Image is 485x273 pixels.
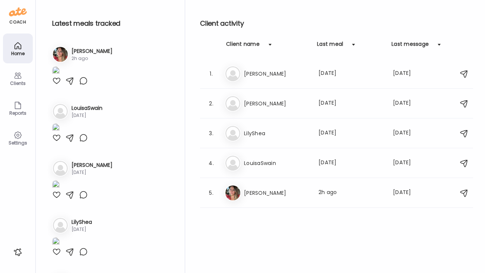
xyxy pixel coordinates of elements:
div: [DATE] [393,69,422,78]
img: avatars%2FZTh9JG7I5xTCFeJ1f3Ai1SwsiIy1 [225,185,240,200]
img: images%2FZTh9JG7I5xTCFeJ1f3Ai1SwsiIy1%2FixXSrmN0JKawWihp5gjv%2FxhKStjEokd3u6sn4aUlW_1080 [52,66,60,76]
div: Settings [4,140,31,145]
div: [DATE] [318,159,384,168]
img: images%2FbsjZOHb5Guc1WX2V4AzGviA3Jrt2%2F3YgrXLWpWU5Z1smWidfk%2FlTOGUtDRXQzSNsTx2xnb_1080 [52,237,60,247]
div: 5. [207,188,216,197]
div: Last meal [317,40,343,52]
div: coach [9,19,26,25]
div: 4. [207,159,216,168]
div: 2. [207,99,216,108]
div: 2h ago [72,55,112,62]
div: [DATE] [72,169,112,176]
div: Client name [226,40,260,52]
img: bg-avatar-default.svg [225,126,240,141]
div: [DATE] [72,226,92,233]
div: [DATE] [318,129,384,138]
h3: [PERSON_NAME] [244,99,310,108]
h3: [PERSON_NAME] [72,47,112,55]
img: bg-avatar-default.svg [225,66,240,81]
div: 1. [207,69,216,78]
h3: LilyShea [72,218,92,226]
div: Reports [4,111,31,115]
h2: Client activity [200,18,473,29]
h3: [PERSON_NAME] [72,161,112,169]
div: 3. [207,129,216,138]
img: images%2FhSRkSWY5GxN6t093AdUuxxbAxrh1%2F730U5Ii75r5yFBUWUoY7%2Fs8dbXAO7StFm81EpjgrM_1080 [52,123,60,133]
img: bg-avatar-default.svg [225,156,240,171]
div: [DATE] [318,99,384,108]
h3: [PERSON_NAME] [244,188,310,197]
img: bg-avatar-default.svg [53,161,68,176]
div: 2h ago [318,188,384,197]
div: [DATE] [393,188,422,197]
h2: Latest meals tracked [52,18,173,29]
img: avatars%2FZTh9JG7I5xTCFeJ1f3Ai1SwsiIy1 [53,47,68,62]
img: bg-avatar-default.svg [53,218,68,233]
div: Clients [4,81,31,86]
div: [DATE] [393,159,422,168]
h3: LouisaSwain [244,159,310,168]
h3: LilyShea [244,129,310,138]
img: images%2F2D6Vi8nH4dgsHbaoddo2jwSMCJm2%2F4B69AqbhqcAC2RG8hyOp%2FpFFQ9bvF45HUE0vuufgo_1080 [52,180,60,190]
img: bg-avatar-default.svg [225,96,240,111]
div: [DATE] [393,99,422,108]
div: [DATE] [318,69,384,78]
div: Home [4,51,31,56]
h3: LouisaSwain [72,104,102,112]
div: [DATE] [72,112,102,119]
h3: [PERSON_NAME] [244,69,310,78]
div: Last message [392,40,429,52]
img: ate [9,6,27,18]
img: bg-avatar-default.svg [53,104,68,119]
div: [DATE] [393,129,422,138]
